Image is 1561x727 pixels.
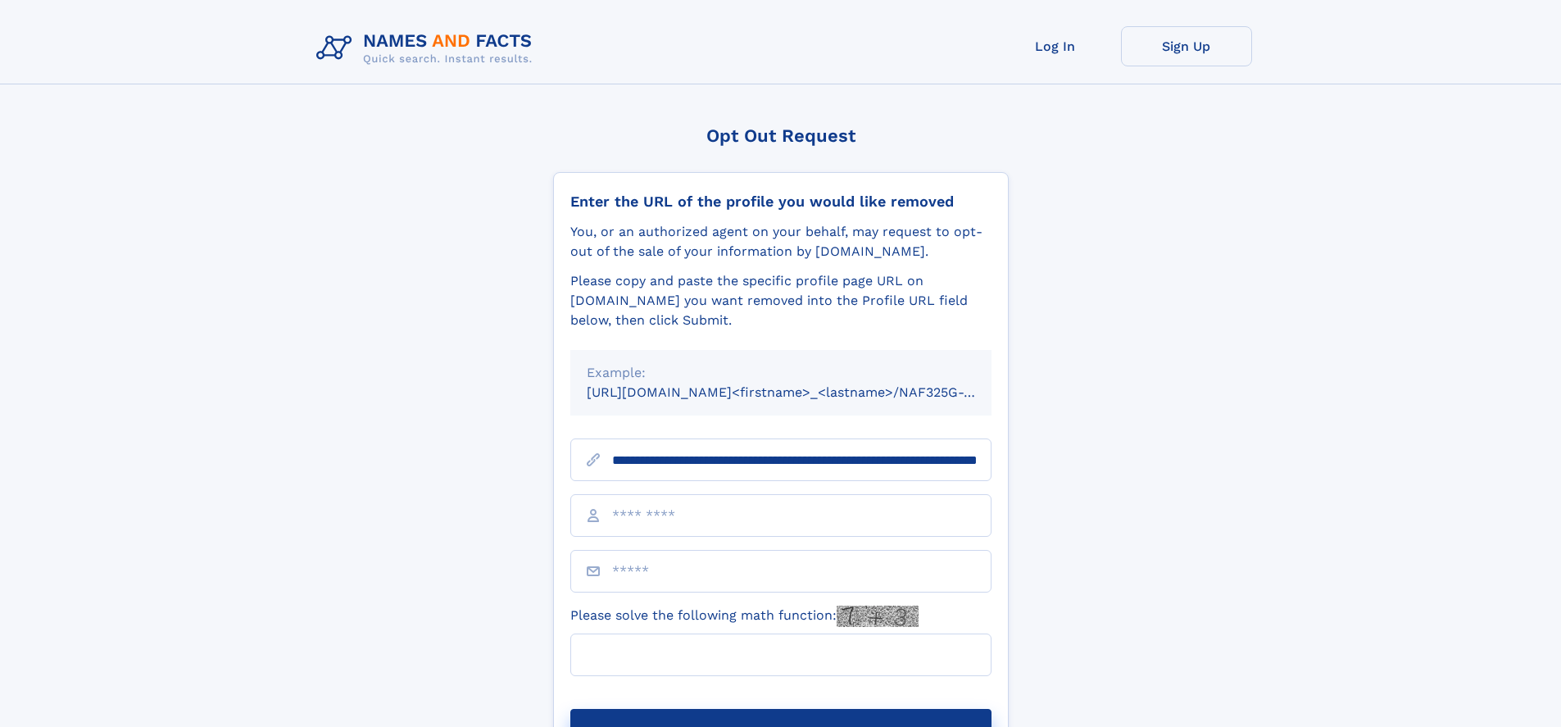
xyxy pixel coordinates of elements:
[570,606,919,627] label: Please solve the following math function:
[570,222,992,261] div: You, or an authorized agent on your behalf, may request to opt-out of the sale of your informatio...
[587,363,975,383] div: Example:
[553,125,1009,146] div: Opt Out Request
[310,26,546,70] img: Logo Names and Facts
[570,271,992,330] div: Please copy and paste the specific profile page URL on [DOMAIN_NAME] you want removed into the Pr...
[570,193,992,211] div: Enter the URL of the profile you would like removed
[990,26,1121,66] a: Log In
[587,384,1023,400] small: [URL][DOMAIN_NAME]<firstname>_<lastname>/NAF325G-xxxxxxxx
[1121,26,1252,66] a: Sign Up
